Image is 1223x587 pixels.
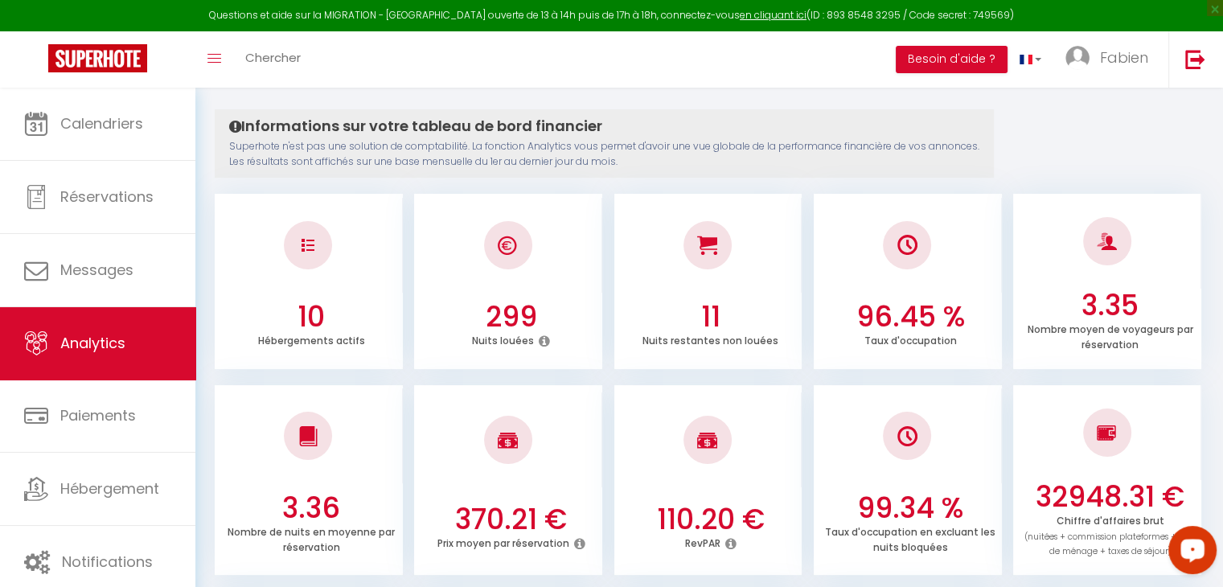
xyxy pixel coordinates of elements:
[48,44,147,72] img: Super Booking
[224,491,399,525] h3: 3.36
[1024,531,1196,558] span: (nuitées + commission plateformes + frais de ménage + taxes de séjour)
[60,333,125,353] span: Analytics
[224,300,399,334] h3: 10
[823,491,998,525] h3: 99.34 %
[233,31,313,88] a: Chercher
[424,300,598,334] h3: 299
[897,426,917,446] img: NO IMAGE
[1065,46,1090,70] img: ...
[424,503,598,536] h3: 370.21 €
[229,139,979,170] p: Superhote n'est pas une solution de comptabilité. La fonction Analytics vous permet d'avoir une v...
[60,260,133,280] span: Messages
[896,46,1008,73] button: Besoin d'aide ?
[825,522,995,554] p: Taux d'occupation en excluant les nuits bloquées
[62,552,153,572] span: Notifications
[60,478,159,499] span: Hébergement
[864,330,957,347] p: Taux d'occupation
[1097,423,1117,442] img: NO IMAGE
[245,49,301,66] span: Chercher
[437,533,568,550] p: Prix moyen par réservation
[229,117,979,135] h4: Informations sur votre tableau de bord financier
[60,187,154,207] span: Réservations
[472,330,534,347] p: Nuits louées
[60,113,143,133] span: Calendriers
[642,330,778,347] p: Nuits restantes non louées
[1185,49,1205,69] img: logout
[1100,47,1148,68] span: Fabien
[60,405,136,425] span: Paiements
[1023,289,1197,322] h3: 3.35
[823,300,998,334] h3: 96.45 %
[623,300,798,334] h3: 11
[623,503,798,536] h3: 110.20 €
[258,330,365,347] p: Hébergements actifs
[1155,519,1223,587] iframe: LiveChat chat widget
[1024,511,1196,558] p: Chiffre d'affaires brut
[1023,480,1197,514] h3: 32948.31 €
[740,8,806,22] a: en cliquant ici
[302,239,314,252] img: NO IMAGE
[228,522,395,554] p: Nombre de nuits en moyenne par réservation
[1027,319,1192,351] p: Nombre moyen de voyageurs par réservation
[1053,31,1168,88] a: ... Fabien
[685,533,720,550] p: RevPAR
